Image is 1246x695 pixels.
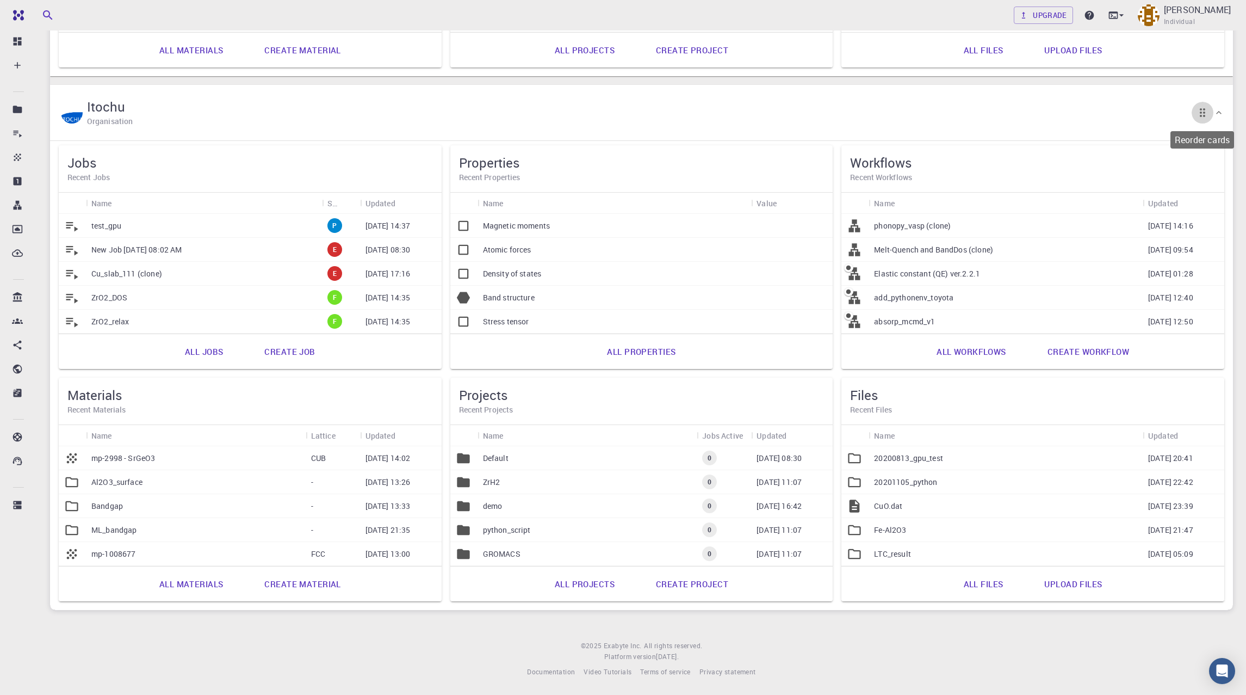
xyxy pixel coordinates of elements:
[1175,133,1230,146] p: Reorder cards
[874,549,911,559] p: LTC_result
[656,652,679,661] span: [DATE] .
[459,154,825,171] h5: Properties
[874,525,906,536] p: Fe-Al2O3
[9,10,24,21] img: logo
[751,425,833,446] div: Updated
[483,268,542,279] p: Density of states
[59,425,86,446] div: Icon
[328,293,341,302] span: F
[656,651,679,662] a: [DATE].
[874,292,953,303] p: add_pythonenv_toyota
[365,193,395,214] div: Updated
[86,193,322,214] div: Name
[757,501,802,512] p: [DATE] 16:42
[874,501,902,512] p: CuO.dat
[1032,571,1114,597] a: Upload files
[91,501,123,512] p: Bandgap
[327,266,342,281] div: error
[91,316,129,327] p: ZrO2_relax
[91,549,136,559] p: mp-1008677
[360,193,442,214] div: Updated
[786,427,804,444] button: Sort
[328,317,341,326] span: F
[869,425,1143,446] div: Name
[841,193,869,214] div: Icon
[757,193,777,214] div: Value
[644,571,740,597] a: Create project
[328,221,341,230] span: P
[365,316,411,327] p: [DATE] 14:35
[895,427,912,444] button: Sort
[311,501,313,512] p: -
[1148,244,1193,255] p: [DATE] 09:54
[365,244,411,255] p: [DATE] 08:30
[365,501,411,512] p: [DATE] 13:33
[478,193,752,214] div: Name
[365,268,411,279] p: [DATE] 17:16
[895,194,912,212] button: Sort
[483,220,550,231] p: Magnetic moments
[483,453,509,464] p: Default
[644,37,740,63] a: Create project
[365,549,411,559] p: [DATE] 13:00
[91,193,112,214] div: Name
[483,244,531,255] p: Atomic forces
[327,193,337,214] div: Status
[450,193,478,214] div: Icon
[483,525,531,536] p: python_script
[1164,3,1231,16] p: [PERSON_NAME]
[703,525,716,534] span: 0
[874,268,980,279] p: Elastic constant (QE) ver.2.2.1
[925,339,1018,365] a: All workflows
[699,667,756,676] span: Privacy statement
[336,427,353,444] button: Sort
[604,641,642,651] a: Exabyte Inc.
[1178,194,1195,212] button: Sort
[50,85,1233,141] div: ItochuItochuOrganisationReorder cards
[67,404,433,416] h6: Recent Materials
[365,477,411,488] p: [DATE] 13:26
[112,194,129,212] button: Sort
[61,102,83,124] img: Itochu
[1148,525,1193,536] p: [DATE] 21:47
[306,425,360,446] div: Lattice
[20,7,52,17] span: サポート
[311,477,313,488] p: -
[327,314,342,329] div: finished
[604,641,642,650] span: Exabyte Inc.
[91,292,127,303] p: ZrO2_DOS
[86,425,306,446] div: Name
[327,290,342,305] div: finished
[91,477,142,488] p: Al2O3_surface
[527,667,575,676] span: Documentation
[869,193,1143,214] div: Name
[337,194,355,212] button: Sort
[1014,7,1073,24] a: Upgrade
[850,404,1216,416] h6: Recent Files
[644,641,702,651] span: All rights reserved.
[757,477,802,488] p: [DATE] 11:07
[952,37,1015,63] a: All files
[1148,268,1193,279] p: [DATE] 01:28
[311,525,313,536] p: -
[395,427,413,444] button: Sort
[252,37,352,63] a: Create material
[581,641,604,651] span: © 2025
[874,316,935,327] p: absorp_mcmd_v1
[874,244,993,255] p: Melt-Quench and BandDos (clone)
[483,193,504,214] div: Name
[1192,102,1213,124] button: Reorder cards
[1138,4,1160,26] img: Masahiro Saito
[1148,453,1193,464] p: [DATE] 20:41
[360,425,442,446] div: Updated
[365,453,411,464] p: [DATE] 14:02
[874,453,943,464] p: 20200813_gpu_test
[483,501,503,512] p: demo
[147,571,235,597] a: All materials
[252,571,352,597] a: Create material
[1148,477,1193,488] p: [DATE] 22:42
[584,667,631,676] span: Video Tutorials
[703,501,716,511] span: 0
[757,453,802,464] p: [DATE] 08:30
[395,194,413,212] button: Sort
